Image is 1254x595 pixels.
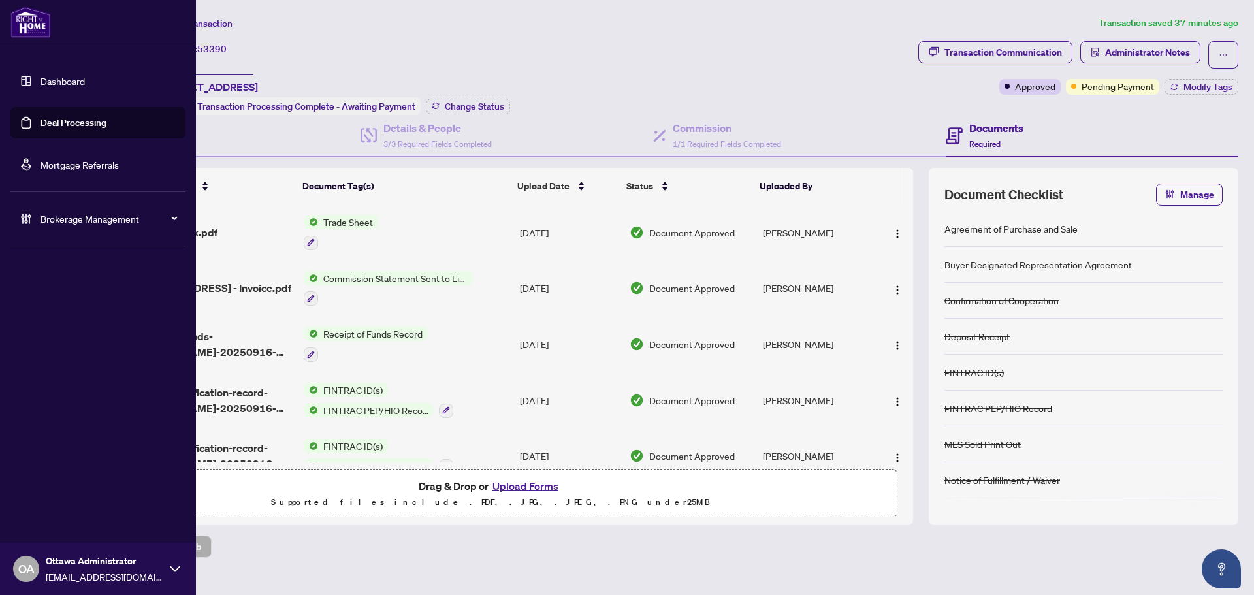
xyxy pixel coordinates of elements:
[84,470,897,518] span: Drag & Drop orUpload FormsSupported files include .PDF, .JPG, .JPEG, .PNG under25MB
[649,449,735,463] span: Document Approved
[969,120,1023,136] h4: Documents
[40,117,106,129] a: Deal Processing
[304,403,318,417] img: Status Icon
[944,437,1021,451] div: MLS Sold Print Out
[944,257,1132,272] div: Buyer Designated Representation Agreement
[304,383,453,418] button: Status IconFINTRAC ID(s)Status IconFINTRAC PEP/HIO Record
[304,215,318,229] img: Status Icon
[18,560,35,578] span: OA
[673,139,781,149] span: 1/1 Required Fields Completed
[892,285,903,295] img: Logo
[318,271,473,285] span: Commission Statement Sent to Listing Brokerage
[512,168,621,204] th: Upload Date
[944,401,1052,415] div: FINTRAC PEP/HIO Record
[1183,82,1232,91] span: Modify Tags
[887,334,908,355] button: Logo
[40,212,176,226] span: Brokerage Management
[630,281,644,295] img: Document Status
[1105,42,1190,63] span: Administrator Notes
[318,383,388,397] span: FINTRAC ID(s)
[673,120,781,136] h4: Commission
[297,168,512,204] th: Document Tag(s)
[304,439,453,474] button: Status IconFINTRAC ID(s)Status IconFINTRAC PEP/HIO Record
[892,396,903,407] img: Logo
[758,316,875,372] td: [PERSON_NAME]
[10,7,51,38] img: logo
[304,327,318,341] img: Status Icon
[515,428,624,485] td: [DATE]
[163,18,233,29] span: View Transaction
[1180,184,1214,205] span: Manage
[318,458,434,473] span: FINTRAC PEP/HIO Record
[125,168,297,204] th: (15) File Name
[40,75,85,87] a: Dashboard
[758,204,875,261] td: [PERSON_NAME]
[304,458,318,473] img: Status Icon
[304,383,318,397] img: Status Icon
[419,477,562,494] span: Drag & Drop or
[131,385,293,416] span: fintrac-identification-record-[PERSON_NAME]-20250916-172614.pdf
[197,101,415,112] span: Transaction Processing Complete - Awaiting Payment
[1082,79,1154,93] span: Pending Payment
[426,99,510,114] button: Change Status
[92,494,889,510] p: Supported files include .PDF, .JPG, .JPEG, .PNG under 25 MB
[626,179,653,193] span: Status
[1091,48,1100,57] span: solution
[162,79,258,95] span: [STREET_ADDRESS]
[304,271,473,306] button: Status IconCommission Statement Sent to Listing Brokerage
[630,393,644,408] img: Document Status
[892,340,903,351] img: Logo
[944,221,1078,236] div: Agreement of Purchase and Sale
[649,337,735,351] span: Document Approved
[969,139,1001,149] span: Required
[131,280,291,296] span: [STREET_ADDRESS] - Invoice.pdf
[304,271,318,285] img: Status Icon
[892,453,903,463] img: Logo
[630,225,644,240] img: Document Status
[383,120,492,136] h4: Details & People
[944,365,1004,379] div: FINTRAC ID(s)
[489,477,562,494] button: Upload Forms
[1156,184,1223,206] button: Manage
[162,97,421,115] div: Status:
[918,41,1072,63] button: Transaction Communication
[621,168,754,204] th: Status
[649,281,735,295] span: Document Approved
[318,403,434,417] span: FINTRAC PEP/HIO Record
[944,293,1059,308] div: Confirmation of Cooperation
[887,222,908,243] button: Logo
[197,43,227,55] span: 53390
[318,215,378,229] span: Trade Sheet
[131,440,293,472] span: fintrac-identification-record-[PERSON_NAME]-20250916-172038.pdf
[445,102,504,111] span: Change Status
[515,261,624,317] td: [DATE]
[515,204,624,261] td: [DATE]
[892,229,903,239] img: Logo
[649,393,735,408] span: Document Approved
[758,428,875,485] td: [PERSON_NAME]
[944,185,1063,204] span: Document Checklist
[1219,50,1228,59] span: ellipsis
[46,570,163,584] span: [EMAIL_ADDRESS][DOMAIN_NAME]
[46,554,163,568] span: Ottawa Administrator
[944,42,1062,63] div: Transaction Communication
[887,278,908,298] button: Logo
[515,316,624,372] td: [DATE]
[318,439,388,453] span: FINTRAC ID(s)
[649,225,735,240] span: Document Approved
[304,215,378,250] button: Status IconTrade Sheet
[304,327,428,362] button: Status IconReceipt of Funds Record
[1099,16,1238,31] article: Transaction saved 37 minutes ago
[1165,79,1238,95] button: Modify Tags
[1080,41,1200,63] button: Administrator Notes
[758,261,875,317] td: [PERSON_NAME]
[630,449,644,463] img: Document Status
[517,179,570,193] span: Upload Date
[630,337,644,351] img: Document Status
[383,139,492,149] span: 3/3 Required Fields Completed
[944,473,1060,487] div: Notice of Fulfillment / Waiver
[758,372,875,428] td: [PERSON_NAME]
[131,329,293,360] span: receipt-of-funds-[PERSON_NAME]-20250916-173405.pdf
[887,445,908,466] button: Logo
[318,327,428,341] span: Receipt of Funds Record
